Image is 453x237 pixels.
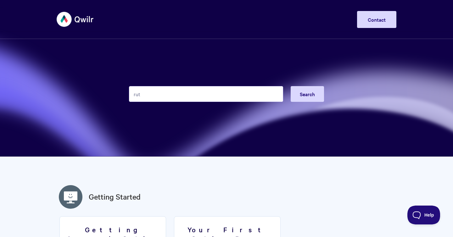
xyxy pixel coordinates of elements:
span: Search [300,91,315,97]
button: Search [291,86,324,102]
a: Contact [357,11,396,28]
a: Getting Started [89,191,141,202]
img: Qwilr Help Center [57,8,94,31]
input: Search the knowledge base [129,86,283,102]
iframe: Toggle Customer Support [407,206,440,224]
